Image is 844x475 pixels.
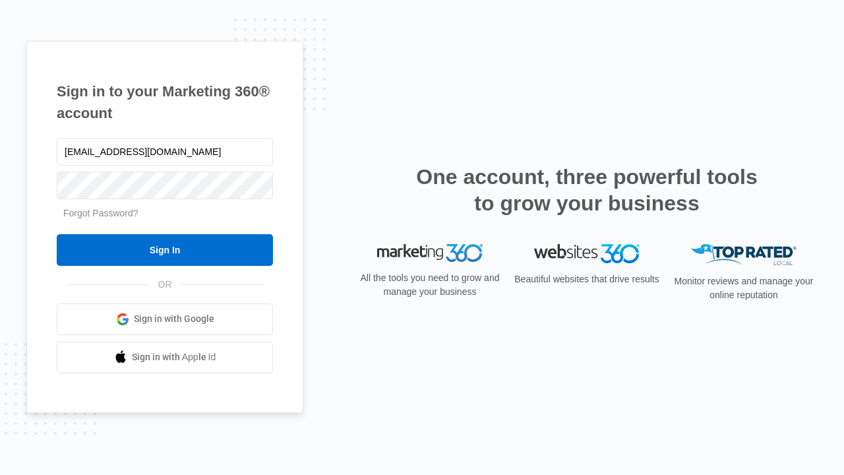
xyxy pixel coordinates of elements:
[356,271,504,299] p: All the tools you need to grow and manage your business
[134,312,214,326] span: Sign in with Google
[377,244,483,263] img: Marketing 360
[691,244,797,266] img: Top Rated Local
[534,244,640,263] img: Websites 360
[57,342,273,373] a: Sign in with Apple Id
[412,164,762,216] h2: One account, three powerful tools to grow your business
[57,80,273,124] h1: Sign in to your Marketing 360® account
[513,272,661,286] p: Beautiful websites that drive results
[63,208,138,218] a: Forgot Password?
[57,303,273,335] a: Sign in with Google
[57,234,273,266] input: Sign In
[149,278,181,292] span: OR
[132,350,216,364] span: Sign in with Apple Id
[57,138,273,166] input: Email
[670,274,818,302] p: Monitor reviews and manage your online reputation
